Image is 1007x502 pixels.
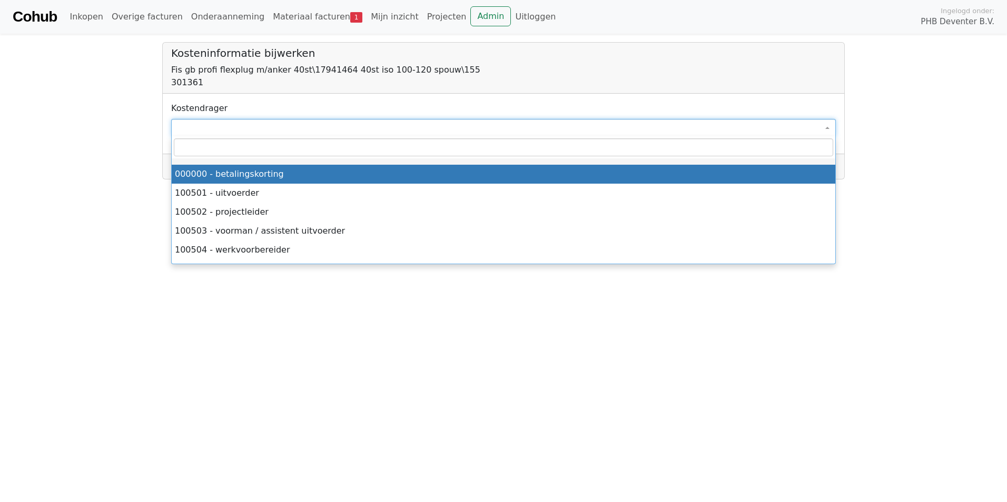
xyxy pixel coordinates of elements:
[423,6,471,27] a: Projecten
[172,259,835,278] li: 100505 - materieelman
[172,184,835,203] li: 100501 - uitvoerder
[171,102,228,115] label: Kostendrager
[269,6,367,27] a: Materiaal facturen1
[172,222,835,240] li: 100503 - voorman / assistent uitvoerder
[187,6,269,27] a: Onderaanneming
[941,6,994,16] span: Ingelogd onder:
[171,64,836,76] div: Fis gb profi flexplug m/anker 40st\17941464 40st iso 100-120 spouw\155
[65,6,107,27] a: Inkopen
[107,6,187,27] a: Overige facturen
[470,6,511,26] a: Admin
[367,6,423,27] a: Mijn inzicht
[921,16,994,28] span: PHB Deventer B.V.
[171,47,836,59] h5: Kosteninformatie bijwerken
[171,76,836,89] div: 301361
[172,203,835,222] li: 100502 - projectleider
[511,6,560,27] a: Uitloggen
[350,12,362,23] span: 1
[13,4,57,29] a: Cohub
[172,165,835,184] li: 000000 - betalingskorting
[172,240,835,259] li: 100504 - werkvoorbereider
